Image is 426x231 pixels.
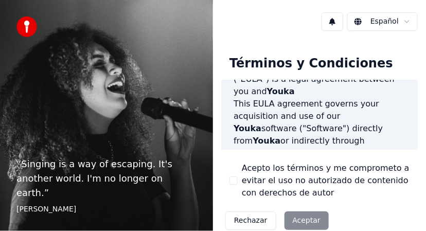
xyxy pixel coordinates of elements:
label: Acepto los términos y me comprometo a evitar el uso no autorizado de contenido con derechos de autor [242,162,410,199]
span: Youka [239,148,267,158]
img: youka [16,16,37,37]
footer: [PERSON_NAME] [16,204,197,215]
div: Términos y Condiciones [221,47,401,80]
button: Rechazar [225,211,276,230]
span: Youka [253,136,280,146]
span: Youka [267,86,295,96]
p: “ Singing is a way of escaping. It's another world. I'm no longer on earth. ” [16,157,197,200]
span: Youka [234,123,261,133]
p: This EULA agreement governs your acquisition and use of our software ("Software") directly from o... [234,98,405,172]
